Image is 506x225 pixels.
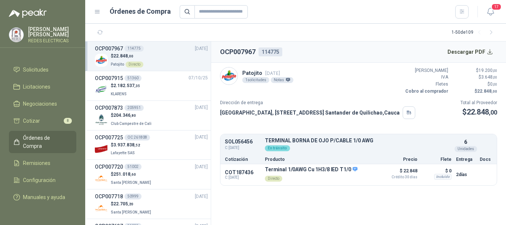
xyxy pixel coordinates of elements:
[126,62,143,67] div: Directo
[455,146,477,152] div: Unidades
[124,164,142,170] div: 51002
[242,69,293,77] p: Patojito
[9,9,47,18] img: Logo peakr
[111,62,124,66] span: Patojito
[111,142,140,149] p: $
[23,100,57,108] span: Negociaciones
[9,131,76,153] a: Órdenes de Compra
[95,202,108,215] img: Company Logo
[9,80,76,94] a: Licitaciones
[489,109,497,116] span: ,00
[111,82,140,89] p: $
[225,175,260,180] span: C: [DATE]
[95,44,123,53] h3: OCP007967
[225,139,260,145] p: SOL056456
[95,192,208,216] a: OCP00771850999[DATE] Company Logo$22.705,20Santa [PERSON_NAME]
[242,77,269,83] div: 1 solicitudes
[95,74,208,97] a: OCP0079155136007/10/25 Company Logo$2.182.537,35KLARENS
[452,27,497,39] div: 1 - 50 de 109
[113,201,133,206] span: 22.705
[95,83,108,96] img: Company Logo
[220,109,400,117] p: [GEOGRAPHIC_DATA], [STREET_ADDRESS] Santander de Quilichao , Cauca
[124,193,142,199] div: 50999
[111,53,143,60] p: $
[95,172,108,185] img: Company Logo
[456,170,475,179] p: 2 días
[9,28,23,42] img: Company Logo
[460,99,497,106] p: Total al Proveedor
[9,156,76,170] a: Remisiones
[265,166,357,173] p: Terminal 1/0AWG Cu 1H3/8 IED T1/0
[464,138,467,146] p: 6
[265,138,452,143] p: TERMINAL BORNA DE OJO P/CABLE 1/0 AWG
[95,133,208,157] a: OCP007725OC 261808[DATE] Company Logo$3.937.838,52Lafayette SAS
[265,176,282,182] div: Directo
[124,105,144,111] div: 205951
[95,113,108,126] img: Company Logo
[225,157,260,162] p: Cotización
[434,174,452,180] div: Incluido
[23,134,69,150] span: Órdenes de Compra
[95,192,123,201] h3: OCP007718
[493,82,497,86] span: ,00
[134,84,140,88] span: ,35
[225,145,260,151] span: C: [DATE]
[95,104,123,112] h3: OCP007873
[111,112,153,119] p: $
[490,82,497,87] span: 0
[265,145,290,151] div: En tránsito
[113,83,140,88] span: 2.182.537
[23,193,65,201] span: Manuales y ayuda
[220,67,237,85] img: Company Logo
[265,70,280,76] span: [DATE]
[111,92,127,96] span: KLARENS
[195,45,208,52] span: [DATE]
[130,113,136,118] span: ,80
[128,202,133,206] span: ,20
[95,44,208,68] a: OCP007967114775[DATE] Company Logo$22.848,00PatojitoDirecto
[195,104,208,111] span: [DATE]
[128,54,133,58] span: ,00
[124,75,142,81] div: 51360
[467,107,497,116] span: 22.848
[95,54,108,67] img: Company Logo
[422,157,452,162] p: Flete
[95,142,108,155] img: Company Logo
[422,166,452,175] p: $ 0
[9,173,76,187] a: Configuración
[453,67,497,74] p: $
[9,63,76,77] a: Solicitudes
[95,104,208,127] a: OCP007873205951[DATE] Company Logo$204.346,80Club Campestre de Cali
[28,39,76,43] p: REDES ELECTRICAS
[124,135,150,140] div: OC 261808
[225,169,260,175] p: COT187436
[220,47,256,57] h2: OCP007967
[404,88,448,95] p: Cobro al comprador
[480,157,492,162] p: Docs
[404,74,448,81] p: IVA
[453,74,497,81] p: $
[111,151,135,155] span: Lafayette SAS
[130,172,136,176] span: ,60
[28,27,76,37] p: [PERSON_NAME] [PERSON_NAME]
[111,181,151,185] span: Santa [PERSON_NAME]
[110,6,171,17] h1: Órdenes de Compra
[9,97,76,111] a: Negociaciones
[271,77,293,83] div: Notas
[460,106,497,118] p: $
[481,75,497,80] span: 3.648
[111,122,152,126] span: Club Campestre de Cali
[456,157,475,162] p: Entrega
[95,133,123,142] h3: OCP007725
[493,75,497,79] span: ,00
[195,134,208,141] span: [DATE]
[453,88,497,95] p: $
[95,74,123,82] h3: OCP007915
[95,163,208,186] a: OCP00772051002[DATE] Company Logo$251.018,60Santa [PERSON_NAME]
[195,163,208,171] span: [DATE]
[259,47,282,56] div: 114775
[113,53,133,59] span: 22.848
[113,113,136,118] span: 204.346
[479,68,497,73] span: 19.200
[380,175,417,179] span: Crédito 30 días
